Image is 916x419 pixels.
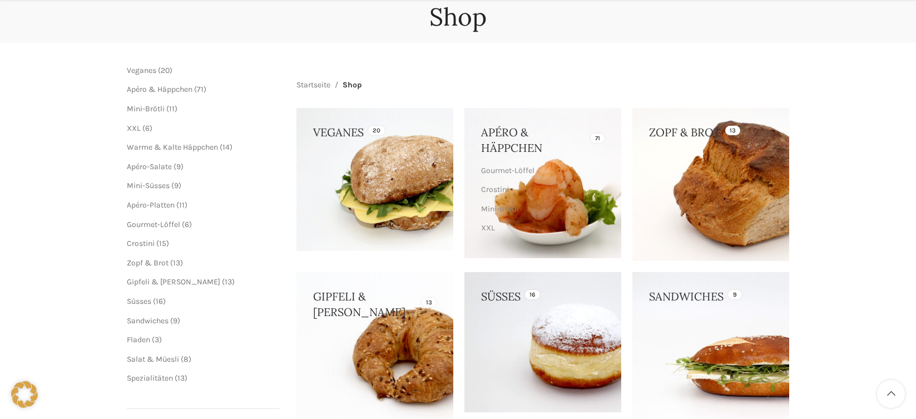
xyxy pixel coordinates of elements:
[127,277,220,287] a: Gipfeli & [PERSON_NAME]
[174,181,179,190] span: 9
[156,297,163,306] span: 16
[127,258,169,268] a: Zopf & Brot
[481,200,602,219] a: Mini-Brötli
[481,161,602,180] a: Gourmet-Löffel
[127,200,175,210] a: Apéro-Platten
[127,181,170,190] a: Mini-Süsses
[127,354,179,364] a: Salat & Müesli
[877,380,905,408] a: Scroll to top button
[127,373,173,383] a: Spezialitäten
[185,220,189,229] span: 6
[429,2,487,32] h1: Shop
[127,297,151,306] a: Süsses
[173,258,180,268] span: 13
[159,239,166,248] span: 15
[481,180,602,199] a: Crostini
[176,162,181,171] span: 9
[127,162,172,171] a: Apéro-Salate
[179,200,185,210] span: 11
[177,373,185,383] span: 13
[296,79,330,91] a: Startseite
[169,104,175,114] span: 11
[225,277,232,287] span: 13
[481,219,602,238] a: XXL
[173,316,177,326] span: 9
[161,66,170,75] span: 20
[127,104,165,114] a: Mini-Brötli
[296,79,362,91] nav: Breadcrumb
[145,124,150,133] span: 6
[127,335,150,344] a: Fladen
[481,238,602,257] a: Warme & Kalte Häppchen
[127,220,180,229] a: Gourmet-Löffel
[127,142,218,152] a: Warme & Kalte Häppchen
[197,85,204,94] span: 71
[127,316,169,326] a: Sandwiches
[127,239,155,248] a: Crostini
[127,66,156,75] a: Veganes
[222,142,230,152] span: 14
[184,354,189,364] span: 8
[343,79,362,91] span: Shop
[127,124,141,133] a: XXL
[155,335,159,344] span: 3
[127,85,192,94] a: Apéro & Häppchen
